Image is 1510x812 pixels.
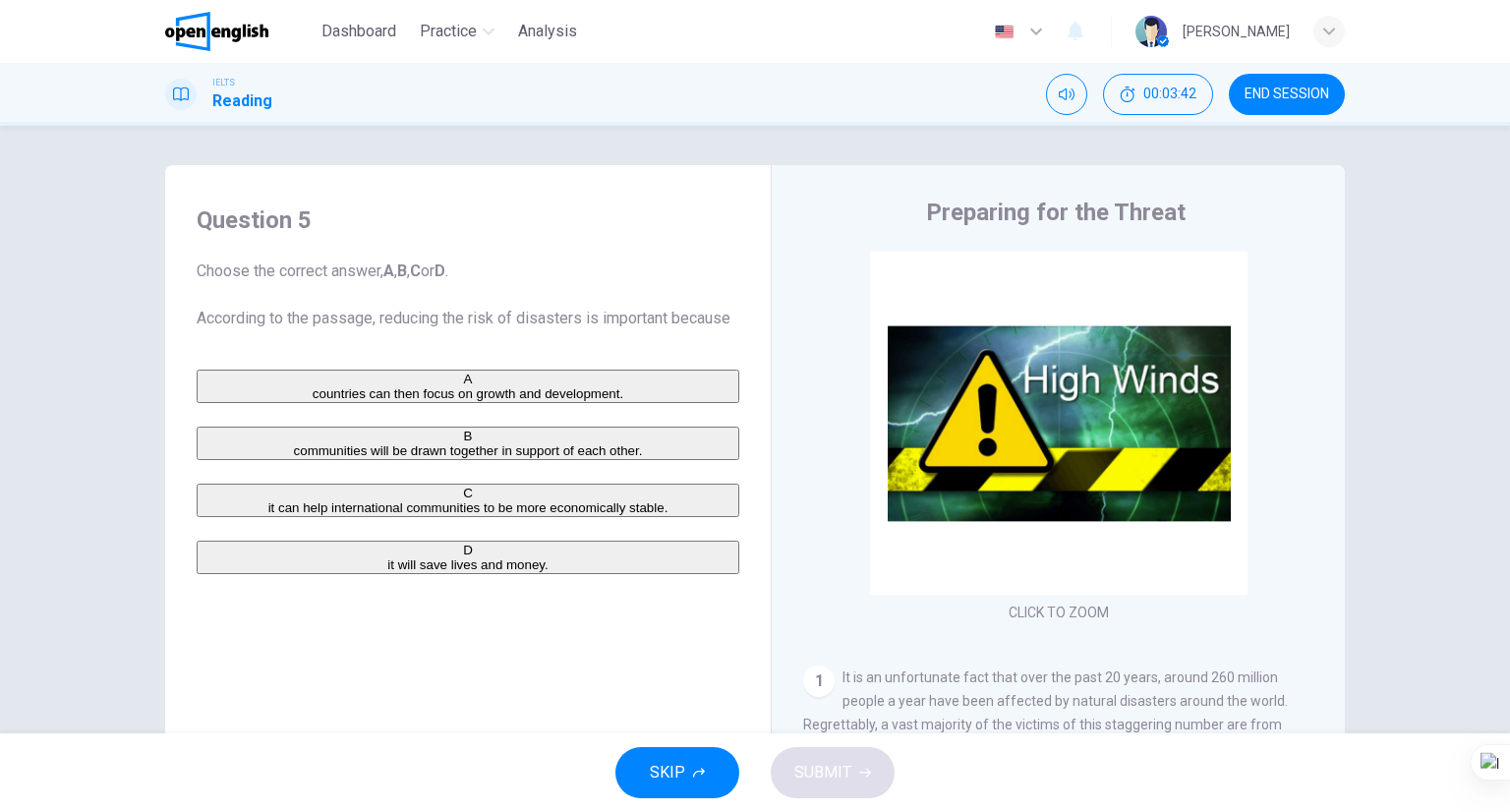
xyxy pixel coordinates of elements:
span: IELTS [212,76,235,89]
span: countries can then focus on growth and development. [313,386,623,401]
button: Bcommunities will be drawn together in support of each other. [197,427,739,460]
span: Practice [420,20,477,43]
img: Profile picture [1135,16,1167,47]
h4: Question 5 [197,204,739,236]
button: Acountries can then focus on growth and development. [197,370,739,403]
span: END SESSION [1245,87,1329,102]
div: B [199,429,737,443]
img: en [992,25,1016,39]
button: Cit can help international communities to be more economically stable. [197,484,739,517]
div: [PERSON_NAME] [1183,20,1290,43]
div: A [199,372,737,386]
img: OpenEnglish logo [165,12,268,51]
span: it can help international communities to be more economically stable. [268,500,668,515]
h4: Preparing for the Threat [926,197,1186,228]
a: OpenEnglish logo [165,12,314,51]
button: Analysis [510,14,585,49]
span: SKIP [650,759,685,786]
span: Choose the correct answer, , , or . According to the passage, reducing the risk of disasters is i... [197,260,739,330]
span: Dashboard [321,20,396,43]
button: Dashboard [314,14,404,49]
button: END SESSION [1229,74,1345,115]
div: C [199,486,737,500]
b: A [383,261,394,280]
b: B [397,261,407,280]
button: 00:03:42 [1103,74,1213,115]
span: Analysis [518,20,577,43]
button: Dit will save lives and money. [197,541,739,574]
div: D [199,543,737,557]
b: C [410,261,421,280]
span: 00:03:42 [1143,87,1196,102]
button: Practice [412,14,502,49]
b: D [435,261,445,280]
div: 1 [803,666,835,697]
span: it will save lives and money. [387,557,548,572]
div: Hide [1103,74,1213,115]
div: Mute [1046,74,1087,115]
button: SKIP [615,747,739,798]
h1: Reading [212,89,272,113]
span: communities will be drawn together in support of each other. [294,443,643,458]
